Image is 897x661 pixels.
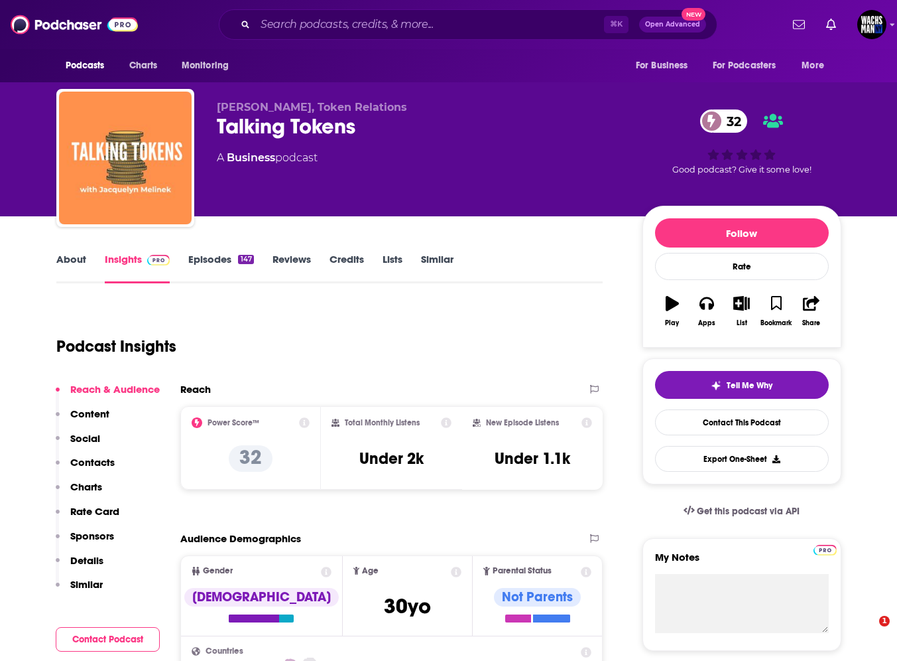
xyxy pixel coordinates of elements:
[655,371,829,399] button: tell me why sparkleTell Me Why
[70,456,115,469] p: Contacts
[147,255,170,265] img: Podchaser Pro
[217,101,407,113] span: [PERSON_NAME], Token Relations
[172,53,246,78] button: open menu
[713,110,748,133] span: 32
[129,56,158,75] span: Charts
[642,101,841,183] div: 32Good podcast? Give it some love!
[56,407,109,432] button: Content
[56,53,122,78] button: open menu
[180,383,211,396] h2: Reach
[70,578,103,591] p: Similar
[857,10,886,39] button: Show profile menu
[857,10,886,39] img: User Profile
[208,418,259,427] h2: Power Score™
[673,495,811,528] a: Get this podcast via API
[794,287,828,335] button: Share
[698,319,715,327] div: Apps
[70,505,119,518] p: Rate Card
[792,53,841,78] button: open menu
[11,12,138,37] img: Podchaser - Follow, Share and Rate Podcasts
[219,9,717,40] div: Search podcasts, credits, & more...
[217,150,318,166] div: A podcast
[813,545,837,555] img: Podchaser Pro
[788,13,810,36] a: Show notifications dropdown
[682,8,705,21] span: New
[639,17,706,33] button: Open AdvancedNew
[704,53,796,78] button: open menu
[359,449,424,469] h3: Under 2k
[56,627,160,652] button: Contact Podcast
[56,505,119,530] button: Rate Card
[121,53,166,78] a: Charts
[70,407,109,420] p: Content
[852,616,884,648] iframe: Intercom live chat
[70,530,114,542] p: Sponsors
[672,165,811,175] span: Good podcast? Give it some love!
[655,409,829,435] a: Contact This Podcast
[383,253,402,283] a: Lists
[70,383,160,396] p: Reach & Audience
[713,56,776,75] span: For Podcasters
[645,21,700,28] span: Open Advanced
[345,418,420,427] h2: Total Monthly Listens
[813,543,837,555] a: Pro website
[56,383,160,407] button: Reach & Audience
[655,446,829,472] button: Export One-Sheet
[56,432,100,457] button: Social
[56,530,114,554] button: Sponsors
[105,253,170,283] a: InsightsPodchaser Pro
[362,567,379,575] span: Age
[857,10,886,39] span: Logged in as WachsmanNY
[56,554,103,579] button: Details
[384,593,431,619] span: 30 yo
[70,554,103,567] p: Details
[272,253,311,283] a: Reviews
[700,110,748,133] a: 32
[56,578,103,603] button: Similar
[188,253,253,283] a: Episodes147
[180,532,301,545] h2: Audience Demographics
[759,287,794,335] button: Bookmark
[238,255,253,264] div: 147
[70,480,102,493] p: Charts
[802,319,820,327] div: Share
[697,506,800,517] span: Get this podcast via API
[493,567,552,575] span: Parental Status
[59,92,192,224] img: Talking Tokens
[655,218,829,248] button: Follow
[737,319,747,327] div: List
[229,445,272,472] p: 32
[727,380,772,391] span: Tell Me Why
[206,647,243,656] span: Countries
[655,253,829,280] div: Rate
[636,56,688,75] span: For Business
[56,456,115,480] button: Contacts
[182,56,229,75] span: Monitoring
[711,380,721,391] img: tell me why sparkle
[879,616,890,626] span: 1
[421,253,453,283] a: Similar
[760,319,792,327] div: Bookmark
[56,253,86,283] a: About
[184,588,339,607] div: [DEMOGRAPHIC_DATA]
[655,287,689,335] button: Play
[329,253,364,283] a: Credits
[56,336,176,356] h1: Podcast Insights
[655,551,829,574] label: My Notes
[56,480,102,505] button: Charts
[203,567,233,575] span: Gender
[255,14,604,35] input: Search podcasts, credits, & more...
[627,53,705,78] button: open menu
[724,287,758,335] button: List
[495,449,570,469] h3: Under 1.1k
[70,432,100,445] p: Social
[689,287,724,335] button: Apps
[486,418,559,427] h2: New Episode Listens
[66,56,105,75] span: Podcasts
[604,16,628,33] span: ⌘ K
[227,151,275,164] a: Business
[665,319,679,327] div: Play
[821,13,841,36] a: Show notifications dropdown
